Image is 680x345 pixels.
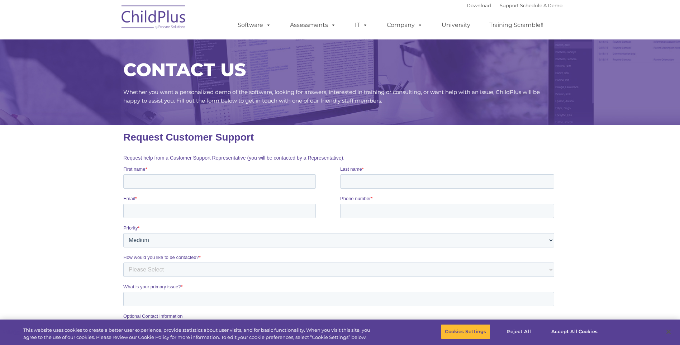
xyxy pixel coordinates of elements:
[547,324,601,339] button: Accept All Cookies
[482,18,551,32] a: Training Scramble!!
[118,0,190,36] img: ChildPlus by Procare Solutions
[230,18,278,32] a: Software
[467,3,562,8] font: |
[500,3,519,8] a: Support
[348,18,375,32] a: IT
[283,18,343,32] a: Assessments
[23,327,374,341] div: This website uses cookies to create a better user experience, provide statistics about user visit...
[496,324,541,339] button: Reject All
[123,59,246,81] span: CONTACT US
[380,18,430,32] a: Company
[123,89,540,104] span: Whether you want a personalized demo of the software, looking for answers, interested in training...
[434,18,477,32] a: University
[520,3,562,8] a: Schedule A Demo
[661,324,676,340] button: Close
[467,3,491,8] a: Download
[441,324,490,339] button: Cookies Settings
